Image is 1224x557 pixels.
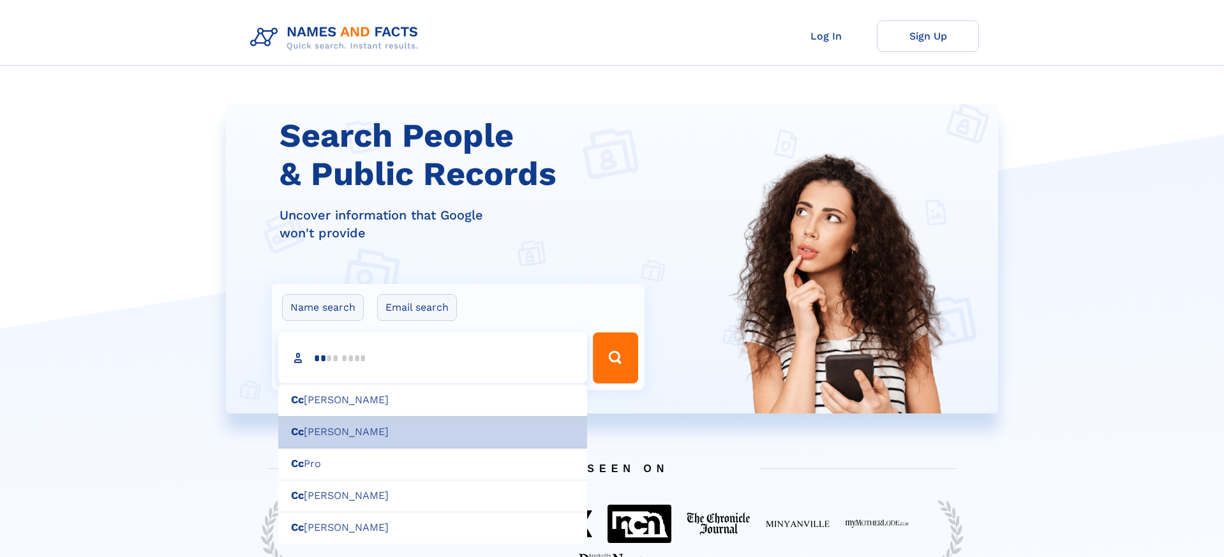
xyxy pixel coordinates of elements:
[845,519,909,528] img: Featured on My Mother Lode
[720,150,957,477] img: Search People and Public records
[687,512,750,535] img: Featured on The Chronicle Journal
[593,332,638,383] button: Search Button
[775,20,877,52] a: Log In
[291,521,304,533] b: Cc
[291,489,304,501] b: Cc
[291,426,304,438] b: Cc
[278,332,587,383] input: search input
[248,447,976,490] span: AS SEEN ON
[278,416,587,449] div: [PERSON_NAME]
[608,505,671,542] img: Featured on NCN
[766,519,830,528] img: Featured on Minyanville
[282,294,364,321] label: Name search
[291,394,304,406] b: Cc
[280,117,652,193] h1: Search People & Public Records
[280,206,652,242] div: Uncover information that Google won't provide
[278,448,587,480] div: Pro
[278,512,587,544] div: [PERSON_NAME]
[377,294,457,321] label: Email search
[291,457,304,470] b: Cc
[245,20,429,55] img: Logo Names and Facts
[278,384,587,417] div: [PERSON_NAME]
[877,20,979,52] a: Sign Up
[278,480,587,512] div: [PERSON_NAME]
